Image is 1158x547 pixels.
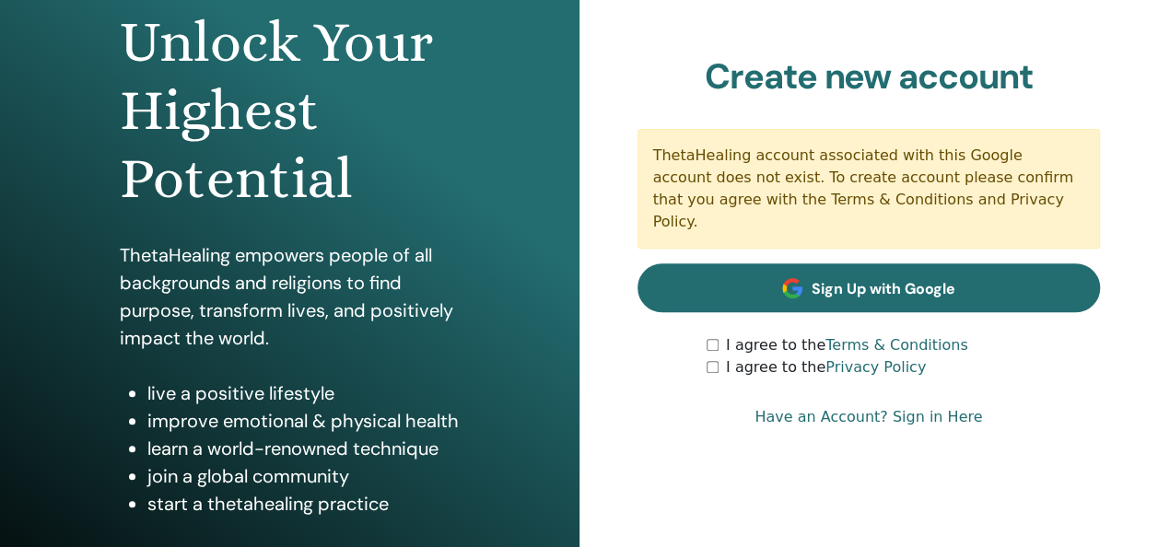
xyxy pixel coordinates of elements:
h1: Unlock Your Highest Potential [120,8,460,214]
li: improve emotional & physical health [147,407,460,435]
li: start a thetahealing practice [147,490,460,518]
li: join a global community [147,462,460,490]
li: live a positive lifestyle [147,379,460,407]
a: Terms & Conditions [825,336,967,354]
a: Have an Account? Sign in Here [754,406,982,428]
label: I agree to the [726,334,968,356]
a: Privacy Policy [825,358,926,376]
p: ThetaHealing empowers people of all backgrounds and religions to find purpose, transform lives, a... [120,241,460,352]
li: learn a world-renowned technique [147,435,460,462]
h2: Create new account [637,56,1101,99]
label: I agree to the [726,356,926,378]
a: Sign Up with Google [637,263,1101,312]
div: ThetaHealing account associated with this Google account does not exist. To create account please... [637,129,1101,249]
span: Sign Up with Google [812,279,955,298]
